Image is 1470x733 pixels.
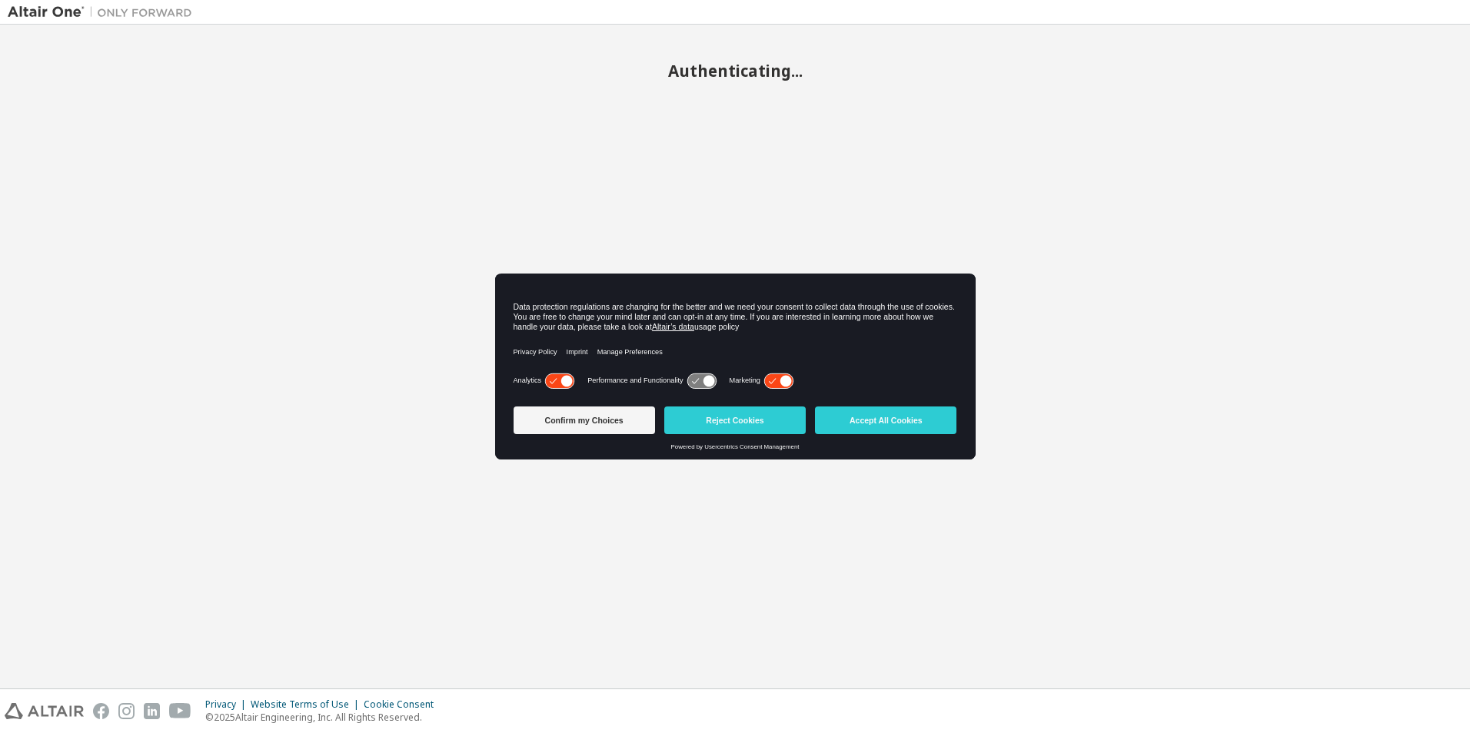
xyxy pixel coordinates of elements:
[251,698,364,711] div: Website Terms of Use
[364,698,443,711] div: Cookie Consent
[169,703,191,719] img: youtube.svg
[8,61,1462,81] h2: Authenticating...
[205,711,443,724] p: © 2025 Altair Engineering, Inc. All Rights Reserved.
[205,698,251,711] div: Privacy
[5,703,84,719] img: altair_logo.svg
[8,5,200,20] img: Altair One
[118,703,135,719] img: instagram.svg
[144,703,160,719] img: linkedin.svg
[93,703,109,719] img: facebook.svg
